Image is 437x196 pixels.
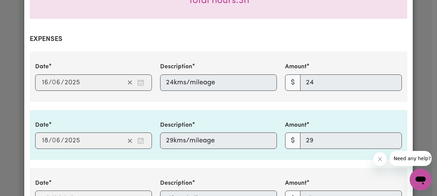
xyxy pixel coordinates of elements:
span: / [61,79,64,86]
button: Clear date [125,78,135,88]
label: Description [160,62,192,71]
label: Amount [285,179,307,188]
span: 0 [52,79,56,86]
input: -- [42,78,48,88]
span: / [61,137,64,144]
input: -- [52,136,61,146]
label: Date [35,179,49,188]
input: ---- [64,136,80,146]
iframe: Message from company [390,151,432,166]
span: / [48,137,52,144]
input: -- [42,136,48,146]
span: 0 [52,137,56,144]
label: Date [35,62,49,71]
label: Amount [285,62,307,71]
iframe: Close message [373,152,387,166]
button: Enter the date of expense [135,136,146,146]
button: Enter the date of expense [135,78,146,88]
label: Amount [285,121,307,130]
input: ---- [64,78,80,88]
span: / [48,79,52,86]
h2: Expenses [30,35,407,43]
button: Clear date [125,136,135,146]
input: -- [52,78,61,88]
label: Description [160,121,192,130]
span: $ [285,132,300,149]
label: Date [35,121,49,130]
span: $ [285,74,300,91]
input: 24kms/mileage [160,74,277,91]
input: 29kms/mileage [160,132,277,149]
iframe: Button to launch messaging window [410,169,432,191]
label: Description [160,179,192,188]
